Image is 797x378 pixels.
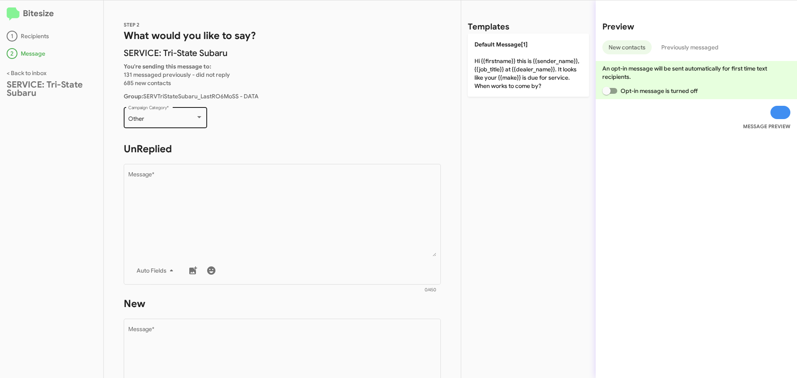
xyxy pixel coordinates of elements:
a: < Back to inbox [7,69,46,77]
div: Message [7,48,97,59]
img: logo-minimal.svg [7,7,20,21]
h1: New [124,297,441,310]
b: You're sending this message to: [124,63,211,70]
button: Auto Fields [130,263,183,278]
p: An opt-in message will be sent automatically for first time text recipients. [602,64,790,81]
span: 685 new contacts [124,79,171,87]
h2: Templates [468,20,509,34]
div: 1 [7,31,17,41]
span: Opt-in message is turned off [621,86,698,96]
button: Previously messaged [655,40,725,54]
span: Auto Fields [137,263,176,278]
div: SERVICE: Tri-State Subaru [7,80,97,97]
div: 2 [7,48,17,59]
h1: UnReplied [124,142,441,156]
span: STEP 2 [124,22,139,28]
h2: Preview [602,20,790,34]
b: Group: [124,93,143,100]
span: New contacts [609,40,645,54]
span: Previously messaged [661,40,719,54]
span: 131 messaged previously - did not reply [124,71,230,78]
h1: What would you like to say? [124,29,441,42]
mat-hint: 0/450 [425,288,436,293]
small: MESSAGE PREVIEW [743,122,790,131]
div: Recipients [7,31,97,41]
button: New contacts [602,40,652,54]
p: Hi {{firstname}} this is {{sender_name}}, {{job_title}} at {{dealer_name}}. It looks like your {{... [468,34,589,97]
p: SERVICE: Tri-State Subaru [124,49,441,57]
span: Default Message[1] [474,41,528,48]
h2: Bitesize [7,7,97,21]
span: Other [128,115,144,122]
span: SERVTriStateSubaru_LastRO6MoSS - DATA [124,93,259,100]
